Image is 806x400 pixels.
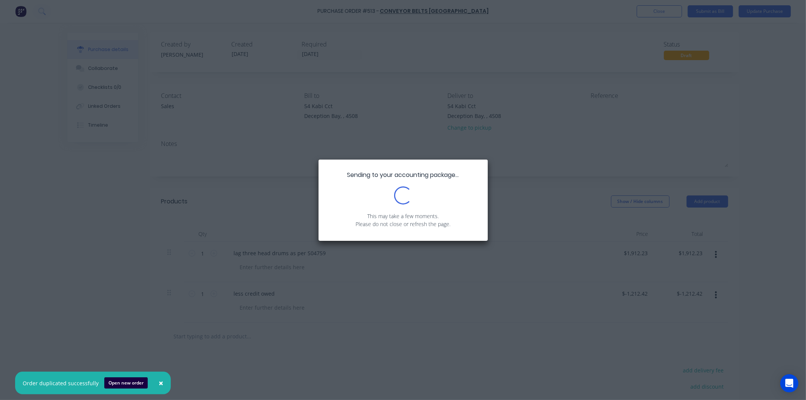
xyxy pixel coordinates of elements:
div: Order duplicated successfully [23,379,99,387]
button: Open new order [104,377,148,389]
span: × [159,378,163,388]
span: Sending to your accounting package... [347,171,459,179]
p: Please do not close or refresh the page. [330,220,476,228]
div: Open Intercom Messenger [780,374,798,392]
p: This may take a few moments. [330,212,476,220]
button: Close [151,374,171,392]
